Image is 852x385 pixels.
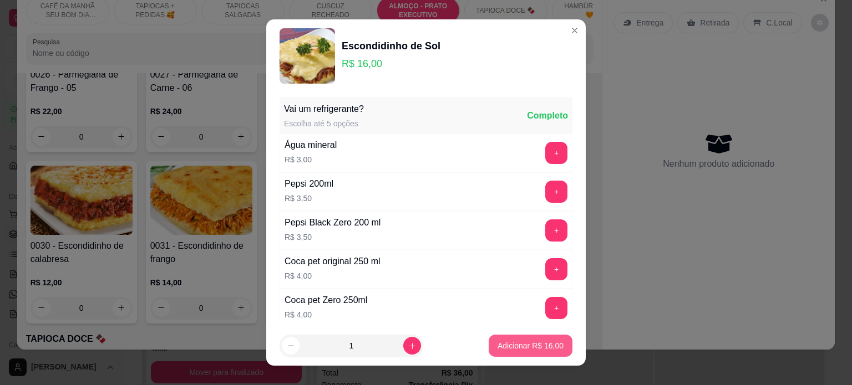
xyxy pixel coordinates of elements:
[285,138,337,152] div: Água mineral
[285,216,381,229] div: Pepsi Black Zero 200 ml
[527,109,568,122] div: Completo
[284,102,364,116] div: Vai um refrigerante?
[545,142,567,164] button: add
[285,177,333,191] div: Pepsi 200ml
[280,28,335,84] img: product-image
[285,232,381,243] p: R$ 3,50
[342,56,440,71] p: R$ 16,00
[545,258,567,280] button: add
[403,337,421,355] button: increase-product-quantity
[489,335,572,357] button: Adicionar R$ 16,00
[545,181,567,203] button: add
[342,38,440,54] div: Escondidinho de Sol
[284,118,364,129] div: Escolha até 5 opções
[566,22,584,39] button: Close
[545,297,567,319] button: add
[285,154,337,165] p: R$ 3,00
[498,340,564,351] p: Adicionar R$ 16,00
[285,193,333,204] p: R$ 3,50
[285,294,367,307] div: Coca pet Zero 250ml
[285,255,381,268] div: Coca pet original 250 ml
[285,270,381,281] p: R$ 4,00
[545,219,567,242] button: add
[285,309,367,320] p: R$ 4,00
[282,337,300,355] button: decrease-product-quantity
